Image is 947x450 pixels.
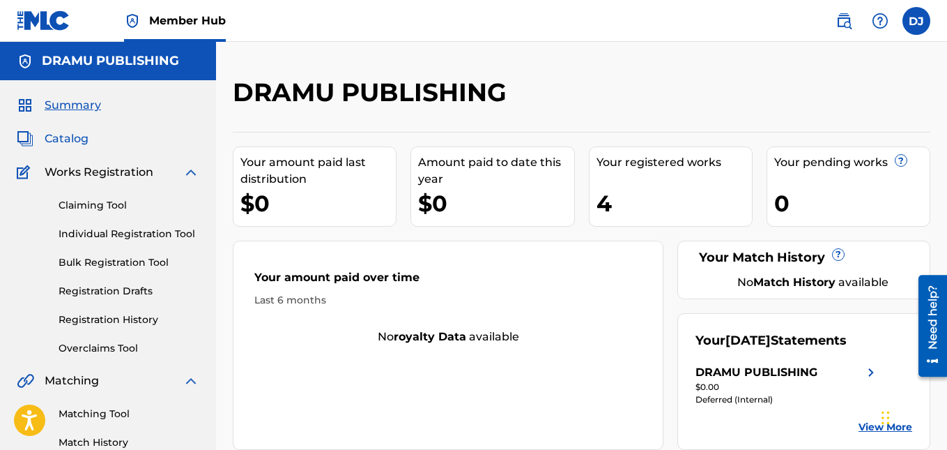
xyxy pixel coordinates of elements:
[725,333,771,348] span: [DATE]
[149,13,226,29] span: Member Hub
[695,393,879,406] div: Deferred (Internal)
[695,364,879,406] a: DRAMU PUBLISHINGright chevron icon$0.00Deferred (Internal)
[45,97,101,114] span: Summary
[695,248,912,267] div: Your Match History
[695,364,817,381] div: DRAMU PUBLISHING
[42,53,179,69] h5: DRAMU PUBLISHING
[17,130,33,147] img: Catalog
[830,7,858,35] a: Public Search
[59,341,199,356] a: Overclaims Tool
[695,381,879,393] div: $0.00
[254,269,642,293] div: Your amount paid over time
[45,130,88,147] span: Catalog
[59,435,199,450] a: Match History
[836,13,852,29] img: search
[877,383,947,450] iframe: Chat Widget
[240,188,396,219] div: $0
[17,53,33,70] img: Accounts
[753,276,836,289] strong: Match History
[895,155,907,166] span: ?
[418,154,573,188] div: Amount paid to date this year
[859,420,912,435] a: View More
[17,130,88,147] a: CatalogCatalog
[774,188,930,219] div: 0
[881,397,890,439] div: Drag
[394,330,466,343] strong: royalty data
[59,255,199,270] a: Bulk Registration Tool
[833,249,844,260] span: ?
[254,293,642,308] div: Last 6 months
[59,313,199,327] a: Registration History
[872,13,888,29] img: help
[59,284,199,299] a: Registration Drafts
[774,154,930,171] div: Your pending works
[59,227,199,241] a: Individual Registration Tool
[124,13,141,29] img: Top Rightsholder
[17,97,101,114] a: SummarySummary
[418,188,573,219] div: $0
[902,7,930,35] div: User Menu
[596,154,752,171] div: Your registered works
[17,10,70,31] img: MLC Logo
[17,164,35,181] img: Works Registration
[863,364,879,381] img: right chevron icon
[233,329,663,345] div: No available
[59,198,199,213] a: Claiming Tool
[233,77,514,108] h2: DRAMU PUBLISHING
[695,331,847,350] div: Your Statements
[713,274,912,291] div: No available
[17,97,33,114] img: Summary
[596,188,752,219] div: 4
[45,164,153,181] span: Works Registration
[908,270,947,382] iframe: Resource Center
[45,373,99,389] span: Matching
[59,407,199,421] a: Matching Tool
[17,373,34,389] img: Matching
[183,373,199,389] img: expand
[183,164,199,181] img: expand
[240,154,396,188] div: Your amount paid last distribution
[866,7,894,35] div: Help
